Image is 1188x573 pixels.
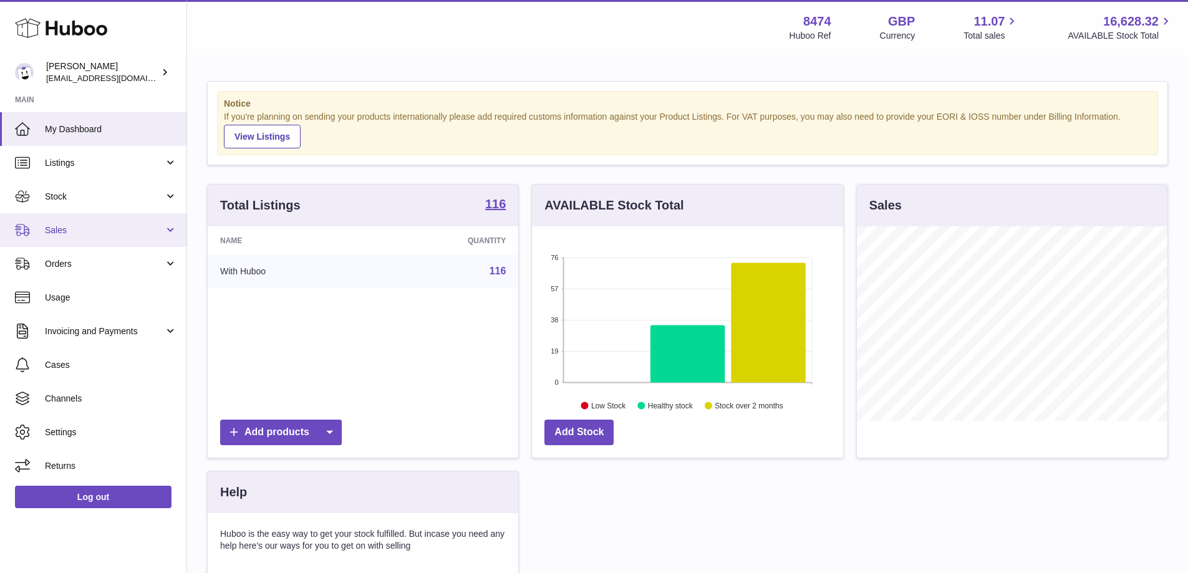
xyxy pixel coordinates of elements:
a: Add products [220,420,342,445]
a: Add Stock [544,420,614,445]
span: Total sales [963,30,1019,42]
span: Cases [45,359,177,371]
strong: 116 [485,198,506,210]
span: [EMAIL_ADDRESS][DOMAIN_NAME] [46,73,183,83]
strong: 8474 [803,13,831,30]
span: Channels [45,393,177,405]
a: 116 [490,266,506,276]
span: Settings [45,426,177,438]
a: Log out [15,486,171,508]
span: Stock [45,191,164,203]
span: Returns [45,460,177,472]
span: Invoicing and Payments [45,325,164,337]
text: 19 [551,347,559,355]
strong: Notice [224,98,1151,110]
text: Stock over 2 months [715,401,783,410]
span: AVAILABLE Stock Total [1068,30,1173,42]
div: If you're planning on sending your products internationally please add required customs informati... [224,111,1151,148]
span: Usage [45,292,177,304]
td: With Huboo [208,255,372,287]
a: 16,628.32 AVAILABLE Stock Total [1068,13,1173,42]
text: 38 [551,316,559,324]
div: Currency [880,30,915,42]
span: Listings [45,157,164,169]
h3: Help [220,484,247,501]
p: Huboo is the easy way to get your stock fulfilled. But incase you need any help here's our ways f... [220,528,506,552]
h3: AVAILABLE Stock Total [544,197,683,214]
img: orders@neshealth.com [15,63,34,82]
a: 11.07 Total sales [963,13,1019,42]
strong: GBP [888,13,915,30]
span: My Dashboard [45,123,177,135]
div: [PERSON_NAME] [46,60,158,84]
th: Quantity [372,226,518,255]
h3: Total Listings [220,197,301,214]
text: 0 [555,378,559,386]
span: 11.07 [973,13,1005,30]
span: Sales [45,224,164,236]
div: Huboo Ref [790,30,831,42]
text: 76 [551,254,559,261]
span: 16,628.32 [1103,13,1159,30]
text: Low Stock [591,401,626,410]
text: 57 [551,285,559,292]
a: View Listings [224,125,301,148]
text: Healthy stock [648,401,693,410]
th: Name [208,226,372,255]
a: 116 [485,198,506,213]
h3: Sales [869,197,902,214]
span: Orders [45,258,164,270]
